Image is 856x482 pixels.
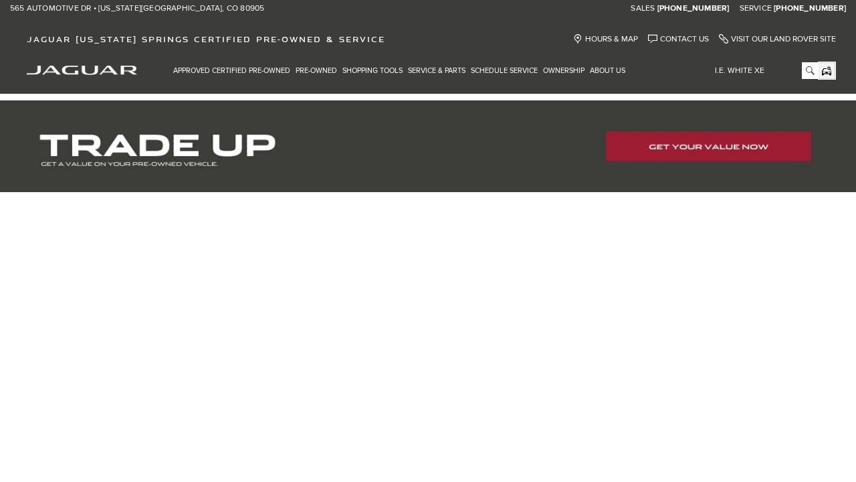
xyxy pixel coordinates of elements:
[573,34,638,44] a: Hours & Map
[540,59,587,82] a: Ownership
[468,59,540,82] a: Schedule Service
[774,3,846,14] a: [PHONE_NUMBER]
[171,59,628,82] nav: Main Navigation
[171,59,293,82] a: Approved Certified Pre-Owned
[705,62,818,79] input: i.e. White XE
[719,34,836,44] a: Visit Our Land Rover Site
[27,34,385,44] span: Jaguar [US_STATE] Springs Certified Pre-Owned & Service
[631,3,655,13] span: Sales
[657,3,730,14] a: [PHONE_NUMBER]
[293,59,340,82] a: Pre-Owned
[10,3,264,14] a: 565 Automotive Dr • [US_STATE][GEOGRAPHIC_DATA], CO 80905
[405,59,468,82] a: Service & Parts
[27,64,137,75] a: jaguar
[648,34,709,44] a: Contact Us
[587,59,628,82] a: About Us
[740,3,772,13] span: Service
[340,59,405,82] a: Shopping Tools
[27,66,137,75] img: Jaguar
[20,34,392,44] a: Jaguar [US_STATE] Springs Certified Pre-Owned & Service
